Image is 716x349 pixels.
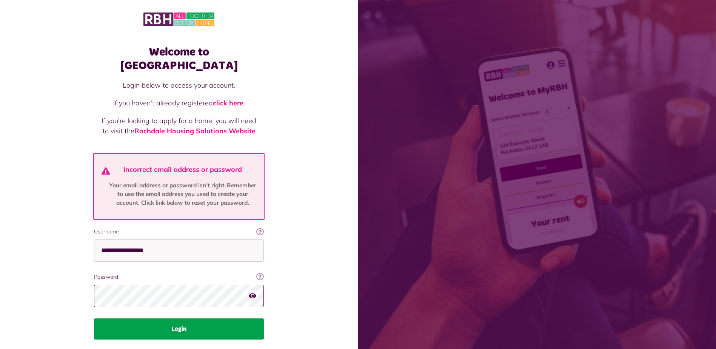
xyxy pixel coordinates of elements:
[102,116,256,136] p: If you're looking to apply for a home, you will need to visit the
[106,181,260,207] p: Your email address or password isn’t right. Remember to use the email address you used to create ...
[94,318,264,340] button: Login
[102,80,256,90] p: Login below to access your account.
[143,11,214,27] img: MyRBH
[94,273,264,281] label: Password
[213,99,243,107] a: click here
[102,98,256,108] p: If you haven't already registered .
[94,228,264,236] label: Username
[94,45,264,73] h1: Welcome to [GEOGRAPHIC_DATA]
[134,127,256,135] a: Rochdale Housing Solutions Website
[106,165,260,174] h4: Incorrect email address or password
